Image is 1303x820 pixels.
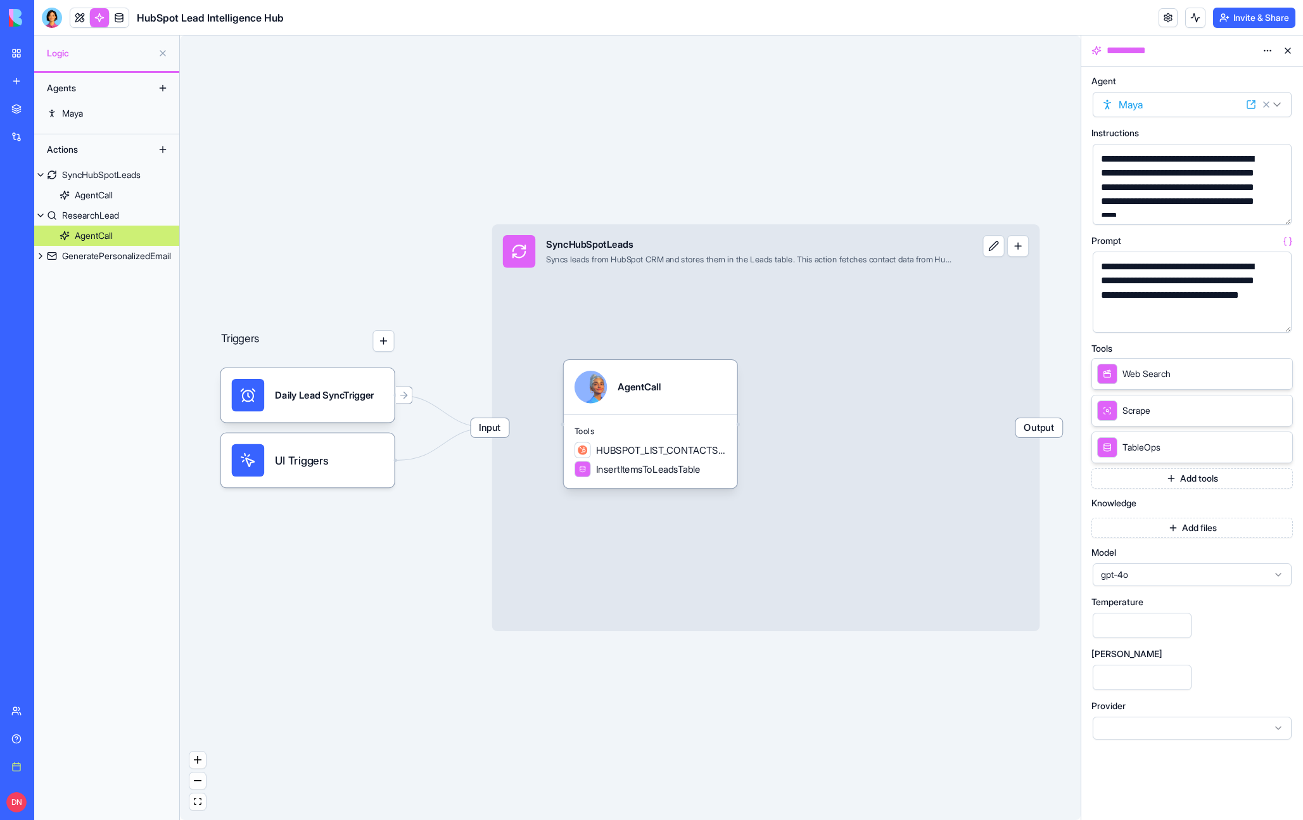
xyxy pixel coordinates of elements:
div: Daily Lead SyncTrigger [275,388,374,402]
span: [PERSON_NAME] [1091,650,1162,658]
div: AgentCall [75,229,113,242]
span: gpt-4o [1101,568,1268,581]
span: Web Search [1122,368,1171,380]
span: Provider [1091,701,1126,710]
button: fit view [189,793,206,810]
div: ResearchLead [62,209,119,222]
div: SyncHubSpotLeads [546,238,953,251]
div: Actions [41,139,142,160]
g: Edge from UI_TRIGGERS to 68ad5f7ea8fd738bb0abbfc6 [397,428,490,460]
img: logo [9,9,87,27]
span: Model [1091,548,1116,557]
g: Edge from 68ad5fa7a8fd738bb0abd11a to 68ad5f7ea8fd738bb0abbfc6 [397,395,490,428]
span: Temperature [1091,598,1143,606]
p: Triggers [221,330,260,352]
span: Instructions [1091,129,1139,138]
span: DN [6,792,27,812]
span: Prompt [1091,236,1121,245]
a: GeneratePersonalizedEmail [34,246,179,266]
button: Add tools [1091,468,1293,489]
div: UI Triggers [221,433,395,488]
div: Syncs leads from HubSpot CRM and stores them in the Leads table. This action fetches contact data... [546,254,953,265]
a: ResearchLead [34,205,179,226]
div: Daily Lead SyncTrigger [221,368,395,423]
span: Tools [575,426,727,437]
div: AgentCallToolsHUBSPOT_LIST_CONTACTS_PAGEInsertItemsToLeadsTable [564,360,737,488]
div: AgentCall [75,189,113,202]
a: AgentCall [34,185,179,205]
span: UI Triggers [275,452,329,469]
span: Scrape [1122,404,1150,417]
span: Output [1015,418,1062,437]
div: Maya [62,107,83,120]
button: Add files [1091,518,1293,538]
div: GeneratePersonalizedEmail [62,250,171,262]
span: Agent [1091,77,1116,86]
div: Agents [41,78,142,98]
span: TableOps [1122,441,1160,454]
span: InsertItemsToLeadsTable [596,463,701,476]
a: Maya [34,103,179,124]
a: AgentCall [34,226,179,246]
button: Invite & Share [1213,8,1295,28]
div: InputSyncHubSpotLeadsSyncs leads from HubSpot CRM and stores them in the Leads table. This action... [492,224,1040,631]
div: SyncHubSpotLeads [62,169,141,181]
span: Logic [47,47,153,60]
span: Tools [1091,344,1112,353]
span: HUBSPOT_LIST_CONTACTS_PAGE [596,444,726,457]
span: HubSpot Lead Intelligence Hub [137,10,284,25]
div: Triggers [221,286,395,487]
div: AgentCall [618,380,660,394]
button: zoom in [189,752,206,769]
span: Knowledge [1091,499,1136,508]
span: Input [471,418,509,437]
a: SyncHubSpotLeads [34,165,179,185]
button: zoom out [189,772,206,790]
